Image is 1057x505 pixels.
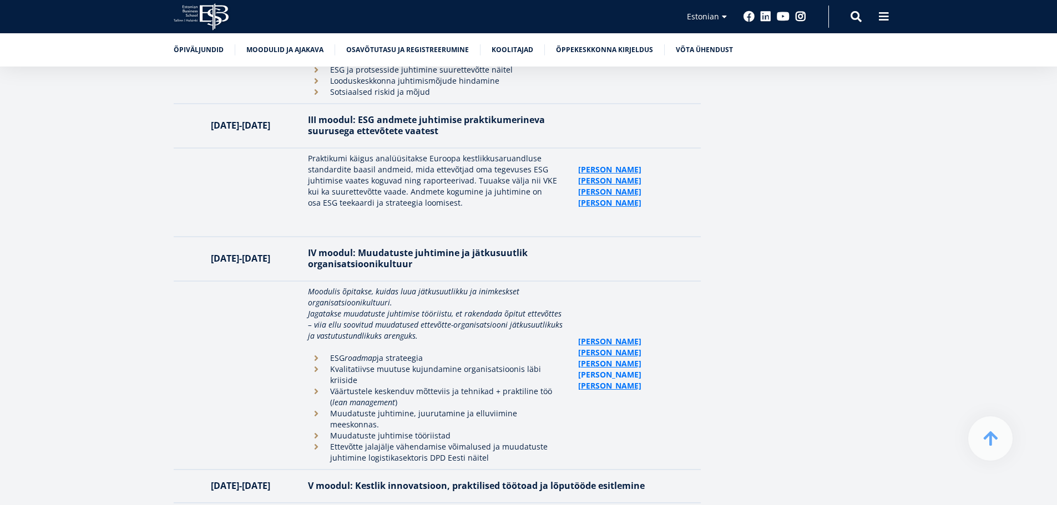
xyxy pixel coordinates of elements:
[760,11,771,22] a: Linkedin
[578,186,641,197] a: [PERSON_NAME]
[345,353,377,363] em: roadmap
[578,347,641,358] a: [PERSON_NAME]
[185,253,297,264] p: [DATE]-[DATE]
[174,44,224,55] a: Õpiväljundid
[308,480,645,492] strong: V moodul: Kestlik innovatsioon, praktilised töötoad ja lõputööde esitlemine
[795,11,806,22] a: Instagram
[308,153,567,208] p: Praktikumi käigus analüüsitakse Euroopa kestlikkusaruandluse standardite baasil andmeid, mida ett...
[492,44,533,55] a: Koolitajad
[332,397,395,407] em: lean management
[578,164,641,175] a: [PERSON_NAME]
[308,353,567,364] li: ESG ja strateegia
[346,44,469,55] a: Osavõtutasu ja registreerumine
[185,480,297,491] p: [DATE]-[DATE]
[330,64,567,75] p: ESG ja protsesside juhtimine suurettevõtte näitel
[308,408,567,430] li: Muudatuste juhtimine, juurutamine ja elluviimine meeskonnas.
[185,120,297,131] p: [DATE]-[DATE]
[578,197,641,208] a: [PERSON_NAME]
[308,441,567,463] li: Ettevõtte jalajälje vähendamise võimalused ja muudatuste juhtimine logistikasektoris DPD Eesti nä...
[330,86,567,98] p: Sotsiaalsed riskid ja mõjud
[578,369,641,380] a: [PERSON_NAME]
[308,364,567,386] li: Kvalitatiivse muutuse kujundamine organisatsioonis läbi kriiside
[676,44,733,55] a: Võta ühendust
[308,286,563,341] em: Moodulis õpitakse, kuidas luua jätkusuutlikku ja inimkeskset organisatsioonikultuuri. Jagatakse m...
[777,11,790,22] a: Youtube
[578,336,641,347] a: [PERSON_NAME]
[308,247,528,270] strong: IV moodul: Muudatuste juhtimine ja jätkusuutlik organisatsioonikultuur
[308,114,567,136] p: erineva suurusega ettevõtete vaatest
[308,114,512,126] strong: III moodul: ESG andmete juhtimise praktikum
[556,44,653,55] a: Õppekeskkonna kirjeldus
[578,175,641,186] a: [PERSON_NAME]
[578,380,641,391] a: [PERSON_NAME]
[246,44,323,55] a: Moodulid ja ajakava
[308,386,567,408] li: Väärtustele keskenduv mõtteviis ja tehnikad + praktiline töö ( )
[330,75,567,86] p: Looduskeskkonna juhtimismõjude hindamine
[308,430,567,441] li: Muudatuste juhtimise tööriistad
[744,11,755,22] a: Facebook
[578,358,641,369] a: [PERSON_NAME]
